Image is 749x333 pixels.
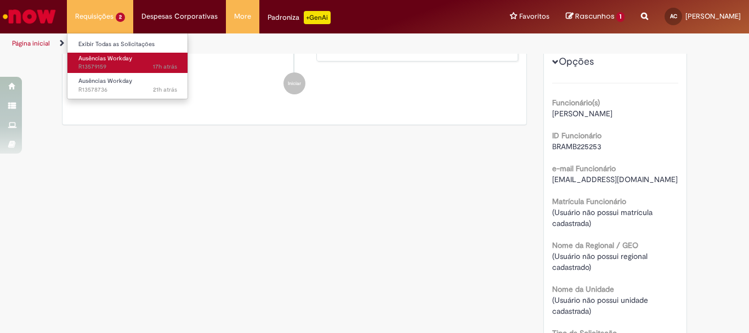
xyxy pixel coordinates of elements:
li: Adaiza Castro [71,9,518,62]
span: (Usuário não possui unidade cadastrada) [552,295,650,316]
p: +GenAi [304,11,331,24]
a: Exibir Todas as Solicitações [67,38,188,50]
span: R13578736 [78,86,177,94]
a: Rascunhos [566,12,625,22]
span: 2 [116,13,125,22]
span: R13579159 [78,63,177,71]
span: Ausências Workday [78,77,132,85]
span: Favoritos [519,11,549,22]
div: Padroniza [268,11,331,24]
span: (Usuário não possui regional cadastrado) [552,251,650,272]
span: [PERSON_NAME] [685,12,741,21]
span: Ausências Workday [78,54,132,63]
span: 21h atrás [153,86,177,94]
a: Aberto R13579159 : Ausências Workday [67,53,188,73]
span: 17h atrás [153,63,177,71]
a: Aberto R13578736 : Ausências Workday [67,75,188,95]
ul: Trilhas de página [8,33,491,54]
ul: Requisições [67,33,188,99]
time: 29/09/2025 22:18:29 [153,63,177,71]
span: BRAMB225253 [552,142,602,151]
span: Requisições [75,11,114,22]
span: AC [670,13,677,20]
b: Funcionário(s) [552,98,600,108]
b: e-mail Funcionário [552,163,616,173]
span: Rascunhos [575,11,615,21]
span: [PERSON_NAME] [552,109,612,118]
b: ID Funcionário [552,131,602,140]
b: Matrícula Funcionário [552,196,626,206]
span: (Usuário não possui matrícula cadastrada) [552,207,655,228]
span: More [234,11,251,22]
a: Página inicial [12,39,50,48]
time: 29/09/2025 17:55:33 [153,86,177,94]
b: Nome da Unidade [552,284,614,294]
img: ServiceNow [1,5,58,27]
span: 1 [616,12,625,22]
span: [EMAIL_ADDRESS][DOMAIN_NAME] [552,174,678,184]
span: Despesas Corporativas [141,11,218,22]
b: Nome da Regional / GEO [552,240,638,250]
